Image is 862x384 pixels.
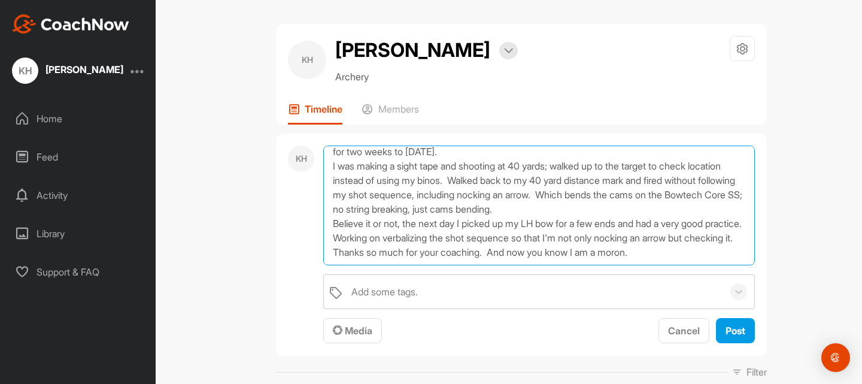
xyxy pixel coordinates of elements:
p: Timeline [305,103,342,115]
span: Media [333,325,372,337]
button: Media [323,318,382,344]
textarea: Coach, [PERSON_NAME] posting with not great news. Need to postpone the [DATE] lesson, if possible... [323,146,755,265]
div: Home [7,104,150,134]
span: Cancel [668,325,700,337]
p: Filter [746,365,767,379]
button: Post [716,318,755,344]
h2: [PERSON_NAME] [335,36,490,65]
span: Post [726,325,745,337]
p: Archery [335,69,518,84]
div: [PERSON_NAME] [45,65,123,74]
div: Feed [7,142,150,172]
div: Add some tags. [351,285,418,299]
div: Open Intercom Messenger [821,343,850,372]
div: KH [288,41,326,79]
div: Activity [7,180,150,210]
div: KH [12,58,38,84]
p: Members [378,103,419,115]
div: Support & FAQ [7,257,150,287]
div: Library [7,219,150,249]
img: CoachNow [12,14,129,34]
button: Cancel [658,318,709,344]
div: KH [288,146,314,172]
img: arrow-down [504,48,513,54]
